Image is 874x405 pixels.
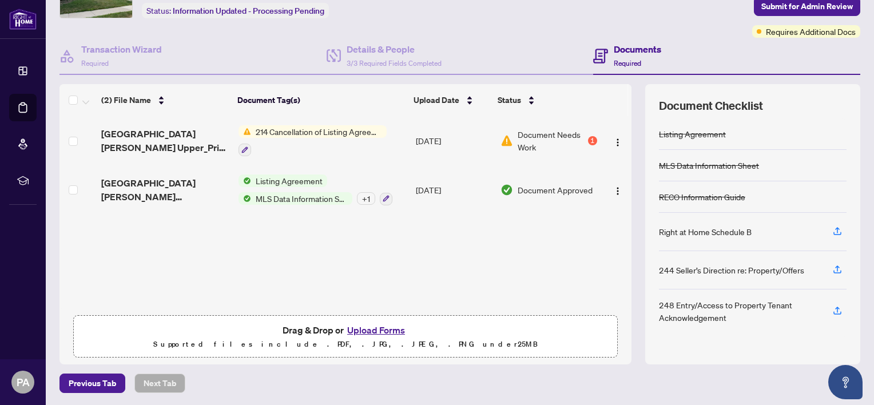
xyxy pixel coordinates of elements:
h4: Details & People [347,42,442,56]
button: Open asap [828,365,863,399]
div: Right at Home Schedule B [659,225,752,238]
span: Upload Date [414,94,459,106]
button: Upload Forms [344,323,408,337]
img: Logo [613,186,622,196]
th: Document Tag(s) [233,84,409,116]
span: 3/3 Required Fields Completed [347,59,442,67]
div: + 1 [357,192,375,205]
button: Logo [609,181,627,199]
img: Status Icon [239,174,251,187]
button: Status Icon214 Cancellation of Listing Agreement - Authority to Offer for Lease [239,125,387,156]
span: Document Checklist [659,98,763,114]
p: Supported files include .PDF, .JPG, .JPEG, .PNG under 25 MB [81,337,610,351]
td: [DATE] [411,116,496,165]
button: Logo [609,132,627,150]
span: Required [81,59,109,67]
div: Status: [142,3,329,18]
span: Listing Agreement [251,174,327,187]
span: Information Updated - Processing Pending [173,6,324,16]
button: Status IconListing AgreementStatus IconMLS Data Information Sheet+1 [239,174,392,205]
span: 214 Cancellation of Listing Agreement - Authority to Offer for Lease [251,125,387,138]
div: Listing Agreement [659,128,726,140]
span: [GEOGRAPHIC_DATA][PERSON_NAME] Upper_Listing Doc_[DATE] 00_34_22.pdf [101,176,229,204]
span: Previous Tab [69,374,116,392]
span: [GEOGRAPHIC_DATA][PERSON_NAME] Upper_Price Change_[DATE] 14_53_11.pdf [101,127,229,154]
div: 248 Entry/Access to Property Tenant Acknowledgement [659,299,819,324]
span: Status [498,94,521,106]
th: Upload Date [409,84,493,116]
td: [DATE] [411,165,496,215]
span: Requires Additional Docs [766,25,856,38]
img: Status Icon [239,125,251,138]
span: Drag & Drop orUpload FormsSupported files include .PDF, .JPG, .JPEG, .PNG under25MB [74,316,617,358]
span: Document Approved [518,184,593,196]
img: Document Status [500,184,513,196]
span: Drag & Drop or [283,323,408,337]
img: logo [9,9,37,30]
span: MLS Data Information Sheet [251,192,352,205]
div: MLS Data Information Sheet [659,159,759,172]
span: Required [614,59,641,67]
img: Logo [613,138,622,147]
span: (2) File Name [101,94,151,106]
div: 244 Seller’s Direction re: Property/Offers [659,264,804,276]
img: Document Status [500,134,513,147]
div: 1 [588,136,597,145]
div: RECO Information Guide [659,190,745,203]
th: (2) File Name [97,84,233,116]
span: Document Needs Work [518,128,586,153]
button: Previous Tab [59,374,125,393]
button: Next Tab [134,374,185,393]
h4: Transaction Wizard [81,42,162,56]
th: Status [493,84,598,116]
span: PA [17,374,30,390]
h4: Documents [614,42,661,56]
img: Status Icon [239,192,251,205]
